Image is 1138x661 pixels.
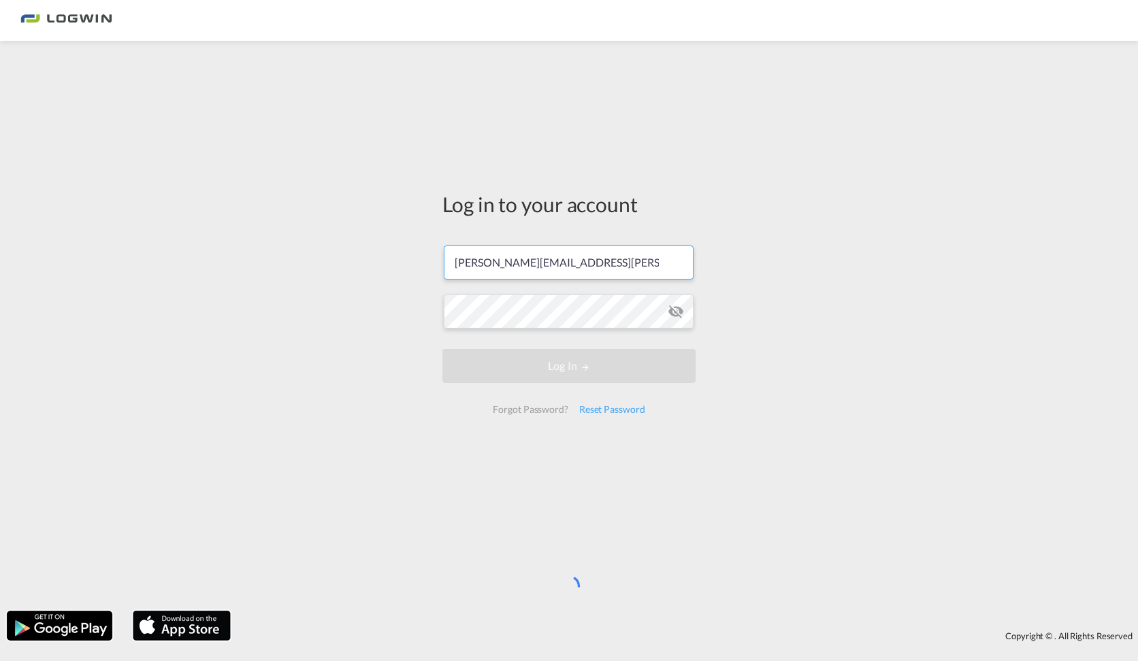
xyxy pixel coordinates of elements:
[238,624,1138,647] div: Copyright © . All Rights Reserved
[668,303,684,320] md-icon: icon-eye-off
[5,609,114,642] img: google.png
[442,349,696,383] button: LOGIN
[574,397,651,422] div: Reset Password
[444,245,694,279] input: Enter email/phone number
[131,609,232,642] img: apple.png
[20,5,112,36] img: bc73a0e0d8c111efacd525e4c8ad7d32.png
[487,397,573,422] div: Forgot Password?
[442,190,696,218] div: Log in to your account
